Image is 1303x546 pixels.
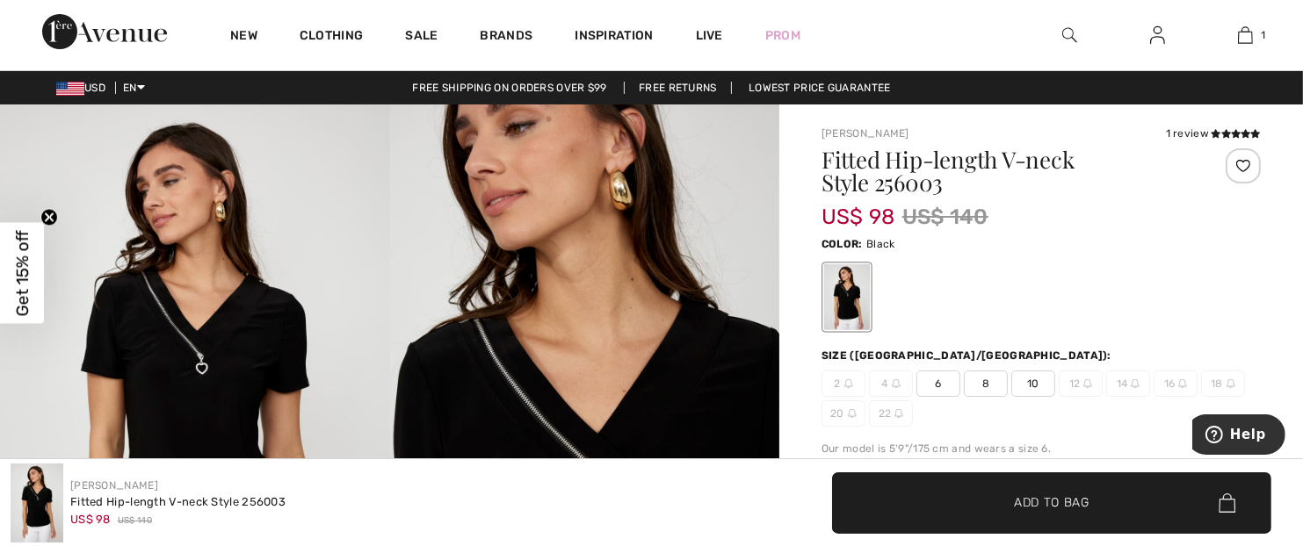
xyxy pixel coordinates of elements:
[12,230,33,316] span: Get 15% off
[1011,370,1055,397] span: 10
[398,82,621,94] a: Free shipping on orders over $99
[1150,25,1165,46] img: My Info
[1202,25,1288,46] a: 1
[869,370,913,397] span: 4
[1136,25,1179,47] a: Sign In
[822,348,1115,363] div: Size ([GEOGRAPHIC_DATA]/[GEOGRAPHIC_DATA]):
[822,441,1261,456] div: Our model is 5'9"/175 cm and wears a size 6.
[1106,370,1150,397] span: 14
[1238,25,1253,46] img: My Bag
[481,28,533,47] a: Brands
[822,127,909,140] a: [PERSON_NAME]
[70,513,111,526] span: US$ 98
[1154,370,1198,397] span: 16
[832,472,1271,534] button: Add to Bag
[848,409,857,418] img: ring-m.svg
[405,28,438,47] a: Sale
[123,82,145,94] span: EN
[822,148,1188,194] h1: Fitted Hip-length V-neck Style 256003
[1262,27,1266,43] span: 1
[40,209,58,226] button: Close teaser
[1219,493,1235,513] img: Bag.svg
[822,370,865,397] span: 2
[844,379,853,388] img: ring-m.svg
[1083,379,1092,388] img: ring-m.svg
[1201,370,1245,397] span: 18
[42,14,167,49] img: 1ère Avenue
[902,201,988,233] span: US$ 140
[869,400,913,427] span: 22
[230,28,257,47] a: New
[70,479,158,492] a: [PERSON_NAME]
[765,26,800,45] a: Prom
[1192,414,1285,458] iframe: Opens a widget where you can find more information
[11,463,63,542] img: Fitted Hip-Length V-Neck Style 256003
[1166,126,1261,141] div: 1 review
[1178,379,1187,388] img: ring-m.svg
[822,400,865,427] span: 20
[824,264,870,330] div: Black
[1062,25,1077,46] img: search the website
[56,82,84,96] img: US Dollar
[735,82,905,94] a: Lowest Price Guarantee
[696,26,723,45] a: Live
[1059,370,1103,397] span: 12
[894,409,903,418] img: ring-m.svg
[300,28,363,47] a: Clothing
[964,370,1008,397] span: 8
[56,82,112,94] span: USD
[118,514,152,528] span: US$ 140
[916,370,960,397] span: 6
[822,238,863,250] span: Color:
[866,238,895,250] span: Black
[1131,379,1140,388] img: ring-m.svg
[70,493,286,511] div: Fitted Hip-length V-neck Style 256003
[822,187,895,229] span: US$ 98
[1014,493,1089,512] span: Add to Bag
[892,379,901,388] img: ring-m.svg
[1227,379,1235,388] img: ring-m.svg
[575,28,653,47] span: Inspiration
[624,82,732,94] a: Free Returns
